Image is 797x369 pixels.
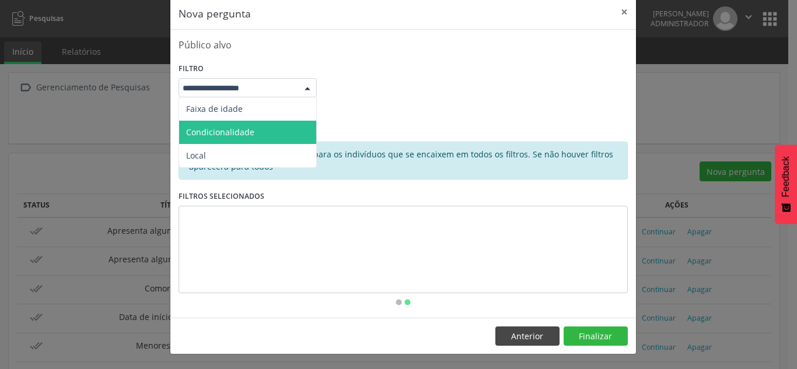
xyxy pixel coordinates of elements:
i: fiber_manual_record [403,298,412,307]
div: A pergunta aparecerá somente para os indivíduos que se encaixem em todos os filtros. Se não houve... [179,142,628,180]
span: Faixa de idade [186,103,243,114]
h5: Nova pergunta [179,6,251,21]
span: Feedback [781,156,791,197]
span: Condicionalidade [186,126,254,138]
p: Público alvo [179,38,628,52]
button: Anterior [495,326,560,346]
label: Filtros selecionados [179,188,264,206]
span: Local [186,150,206,161]
button: Feedback - Mostrar pesquisa [775,145,797,224]
button: Finalizar [564,326,628,346]
label: Filtro [179,60,204,78]
i: fiber_manual_record [394,298,403,307]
